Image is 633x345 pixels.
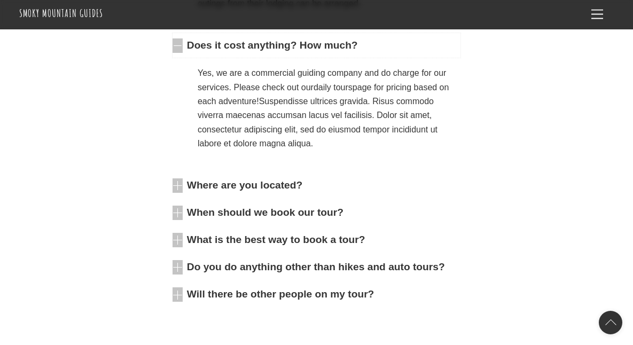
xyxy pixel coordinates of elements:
[187,178,460,193] span: Where are you located?
[173,173,460,198] a: Where are you located?
[314,83,353,92] a: daily tours
[19,6,103,20] a: Smoky Mountain Guides
[187,206,460,220] span: When should we book our tour?
[187,233,460,247] span: What is the best way to book a tour?
[173,33,460,58] a: Does it cost anything? How much?
[587,4,608,25] a: Menu
[173,200,460,225] a: When should we book our tour?
[173,283,460,307] a: Will there be other people on my tour?
[173,255,460,280] a: Do you do anything other than hikes and auto tours?
[173,228,460,252] a: What is the best way to book a tour?
[187,38,460,53] span: Does it cost anything? How much?
[198,66,452,151] p: Yes, we are a commercial guiding company and do charge for our services. Please check out our pag...
[187,287,460,302] span: Will there be other people on my tour?
[187,260,460,275] span: Do you do anything other than hikes and auto tours?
